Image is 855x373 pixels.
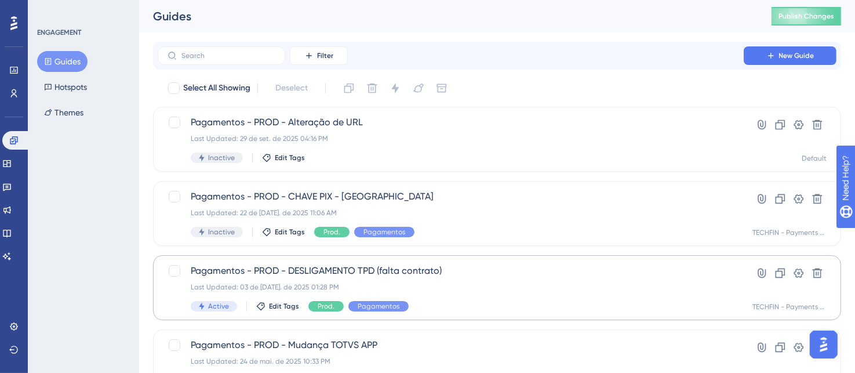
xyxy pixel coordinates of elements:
div: Last Updated: 22 de [DATE]. de 2025 11:06 AM [191,208,711,218]
div: Guides [153,8,743,24]
button: New Guide [744,46,836,65]
span: Edit Tags [269,302,299,311]
input: Search [181,52,275,60]
div: TECHFIN - Payments - Prod [752,228,827,237]
button: Themes [37,102,90,123]
button: Guides [37,51,88,72]
div: ENGAGEMENT [37,28,81,37]
div: Last Updated: 03 de [DATE]. de 2025 01:28 PM [191,283,711,292]
span: Pagamentos - PROD - Mudança TOTVS APP [191,338,711,352]
span: Edit Tags [275,153,305,162]
div: TECHFIN - Payments - Prod [752,302,827,312]
button: Edit Tags [262,227,305,237]
span: Prod. [323,227,340,237]
span: Need Help? [27,3,72,17]
button: Deselect [265,78,318,99]
span: Pagamentos - PROD - CHAVE PIX - [GEOGRAPHIC_DATA] [191,190,711,204]
button: Edit Tags [256,302,299,311]
span: Inactive [208,227,235,237]
span: New Guide [779,51,814,60]
button: Publish Changes [772,7,841,26]
span: Pagamentos [358,302,399,311]
div: Last Updated: 29 de set. de 2025 04:16 PM [191,134,711,143]
span: Deselect [275,81,308,95]
div: Default [802,154,827,163]
span: Pagamentos [363,227,405,237]
button: Filter [290,46,348,65]
span: Inactive [208,153,235,162]
span: Edit Tags [275,227,305,237]
span: Filter [317,51,333,60]
span: Select All Showing [183,81,250,95]
span: Publish Changes [778,12,834,21]
iframe: UserGuiding AI Assistant Launcher [806,327,841,362]
button: Edit Tags [262,153,305,162]
span: Active [208,302,229,311]
button: Hotspots [37,77,94,97]
div: Last Updated: 24 de mai. de 2025 10:33 PM [191,357,711,366]
span: Pagamentos - PROD - DESLIGAMENTO TPD (falta contrato) [191,264,711,278]
span: Prod. [318,302,334,311]
span: Pagamentos - PROD - Alteração de URL [191,115,711,129]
